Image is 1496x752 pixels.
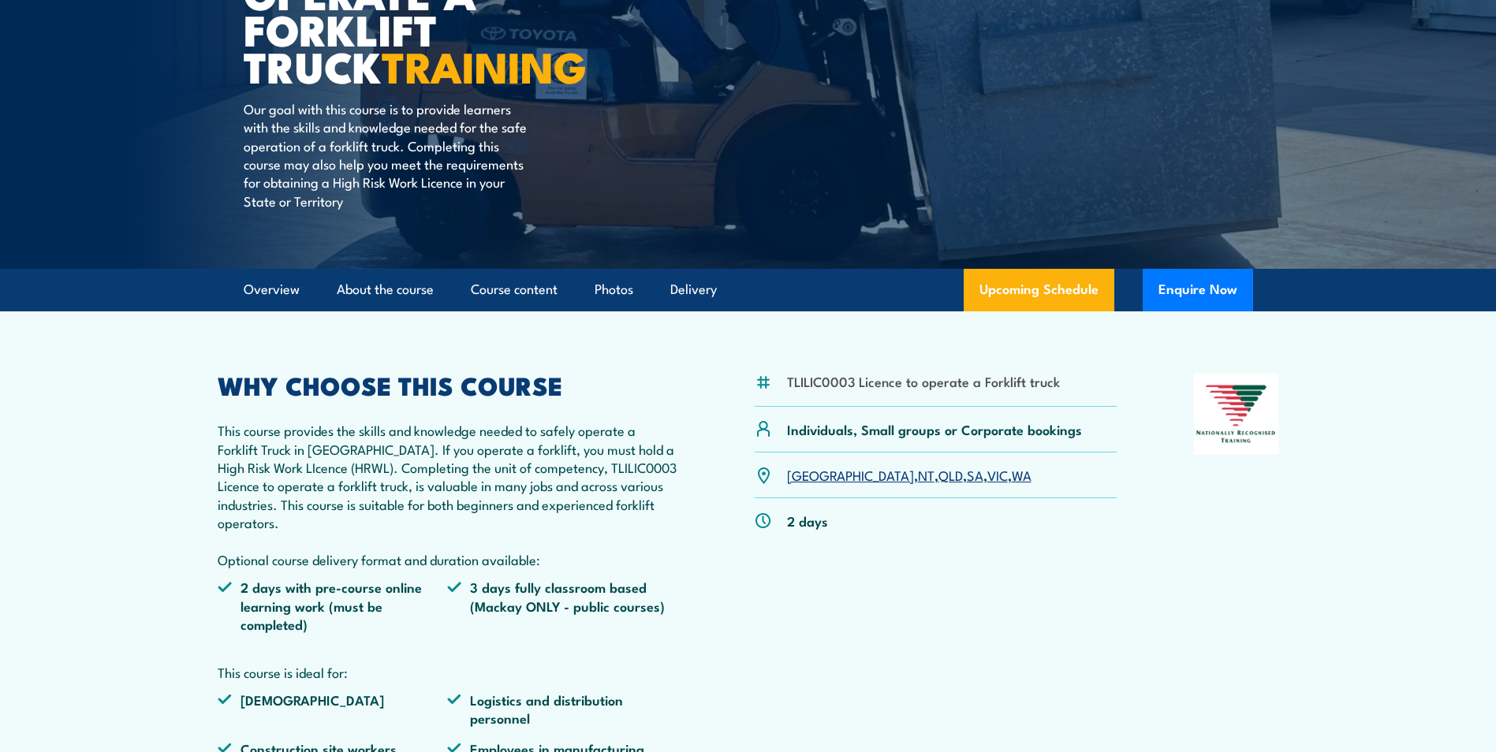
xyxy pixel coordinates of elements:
[670,269,717,311] a: Delivery
[967,465,983,484] a: SA
[218,663,678,681] p: This course is ideal for:
[218,691,448,728] li: [DEMOGRAPHIC_DATA]
[595,269,633,311] a: Photos
[938,465,963,484] a: QLD
[987,465,1008,484] a: VIC
[787,512,828,530] p: 2 days
[471,269,558,311] a: Course content
[787,420,1082,438] p: Individuals, Small groups or Corporate bookings
[218,578,448,633] li: 2 days with pre-course online learning work (must be completed)
[787,465,914,484] a: [GEOGRAPHIC_DATA]
[244,99,532,210] p: Our goal with this course is to provide learners with the skills and knowledge needed for the saf...
[787,466,1032,484] p: , , , , ,
[218,421,678,568] p: This course provides the skills and knowledge needed to safely operate a Forklift Truck in [GEOGR...
[337,269,434,311] a: About the course
[244,269,300,311] a: Overview
[447,578,677,633] li: 3 days fully classroom based (Mackay ONLY - public courses)
[1012,465,1032,484] a: WA
[918,465,935,484] a: NT
[787,372,1060,390] li: TLILIC0003 Licence to operate a Forklift truck
[964,269,1114,311] a: Upcoming Schedule
[1143,269,1253,311] button: Enquire Now
[382,32,587,98] strong: TRAINING
[1194,374,1279,454] img: Nationally Recognised Training logo.
[447,691,677,728] li: Logistics and distribution personnel
[218,374,678,396] h2: WHY CHOOSE THIS COURSE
